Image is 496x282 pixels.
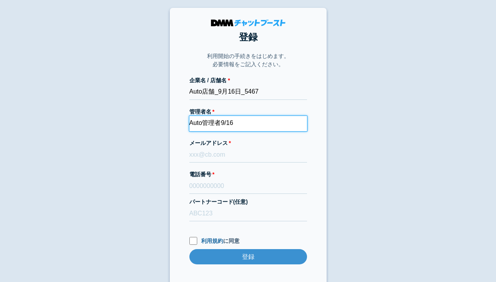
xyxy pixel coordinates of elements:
label: 企業名 / 店舗名 [189,76,307,85]
input: 会話 太郎 [189,116,307,131]
label: 管理者名 [189,108,307,116]
a: 利用規約 [201,238,223,244]
label: に同意 [189,237,307,245]
label: パートナーコード(任意) [189,198,307,206]
img: DMMチャットブースト [211,20,285,26]
h1: 登録 [189,30,307,44]
input: 0000000000 [189,179,307,194]
label: 電話番号 [189,170,307,179]
input: 株式会社チャットブースト [189,85,307,100]
input: 利用規約に同意 [189,237,197,245]
p: 利用開始の手続きをはじめます。 必要情報をご記入ください。 [207,52,289,69]
input: xxx@cb.com [189,147,307,163]
label: メールアドレス [189,139,307,147]
input: 登録 [189,249,307,264]
input: ABC123 [189,206,307,221]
